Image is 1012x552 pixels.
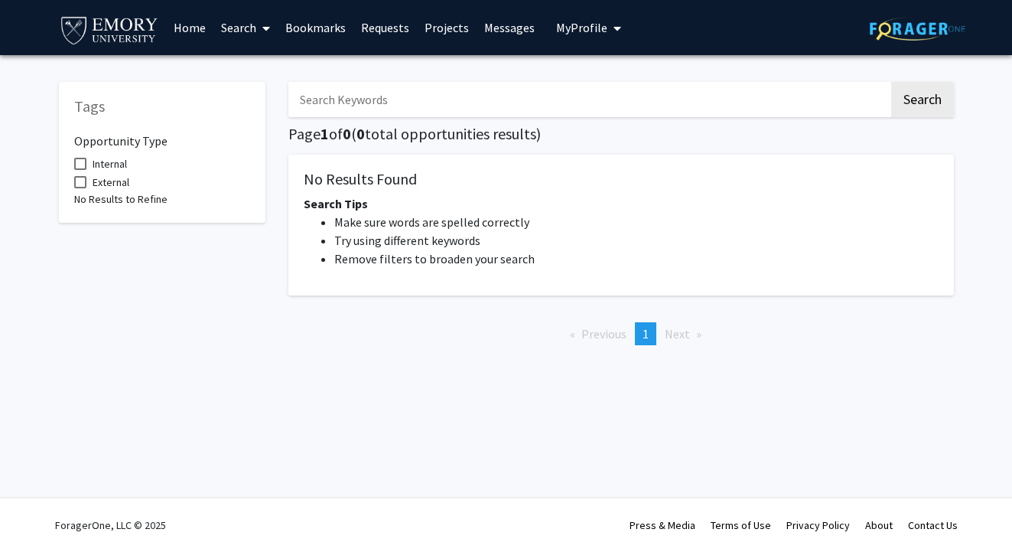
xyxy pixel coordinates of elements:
[786,518,850,532] a: Privacy Policy
[343,124,351,143] span: 0
[630,518,695,532] a: Press & Media
[74,122,250,149] h6: Opportunity Type
[11,483,65,541] iframe: Chat
[93,173,129,191] span: External
[353,1,417,54] a: Requests
[55,498,166,552] div: ForagerOne, LLC © 2025
[334,250,939,268] li: Remove filters to broaden your search
[665,326,690,341] span: Next
[321,124,329,143] span: 1
[278,1,353,54] a: Bookmarks
[865,518,893,532] a: About
[891,82,954,117] button: Search
[556,20,607,35] span: My Profile
[166,1,213,54] a: Home
[581,326,626,341] span: Previous
[288,125,954,143] h5: Page of ( total opportunities results)
[417,1,477,54] a: Projects
[74,97,250,116] h5: Tags
[870,17,965,41] img: ForagerOne Logo
[59,12,161,47] img: Emory University Logo
[288,322,954,345] ul: Pagination
[334,213,939,231] li: Make sure words are spelled correctly
[711,518,771,532] a: Terms of Use
[477,1,542,54] a: Messages
[356,124,365,143] span: 0
[74,192,168,206] span: No Results to Refine
[213,1,278,54] a: Search
[643,326,649,341] span: 1
[334,231,939,250] li: Try using different keywords
[93,155,127,173] span: Internal
[908,518,958,532] a: Contact Us
[288,82,889,117] input: Search Keywords
[304,196,368,211] span: Search Tips
[304,170,939,188] h5: No Results Found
